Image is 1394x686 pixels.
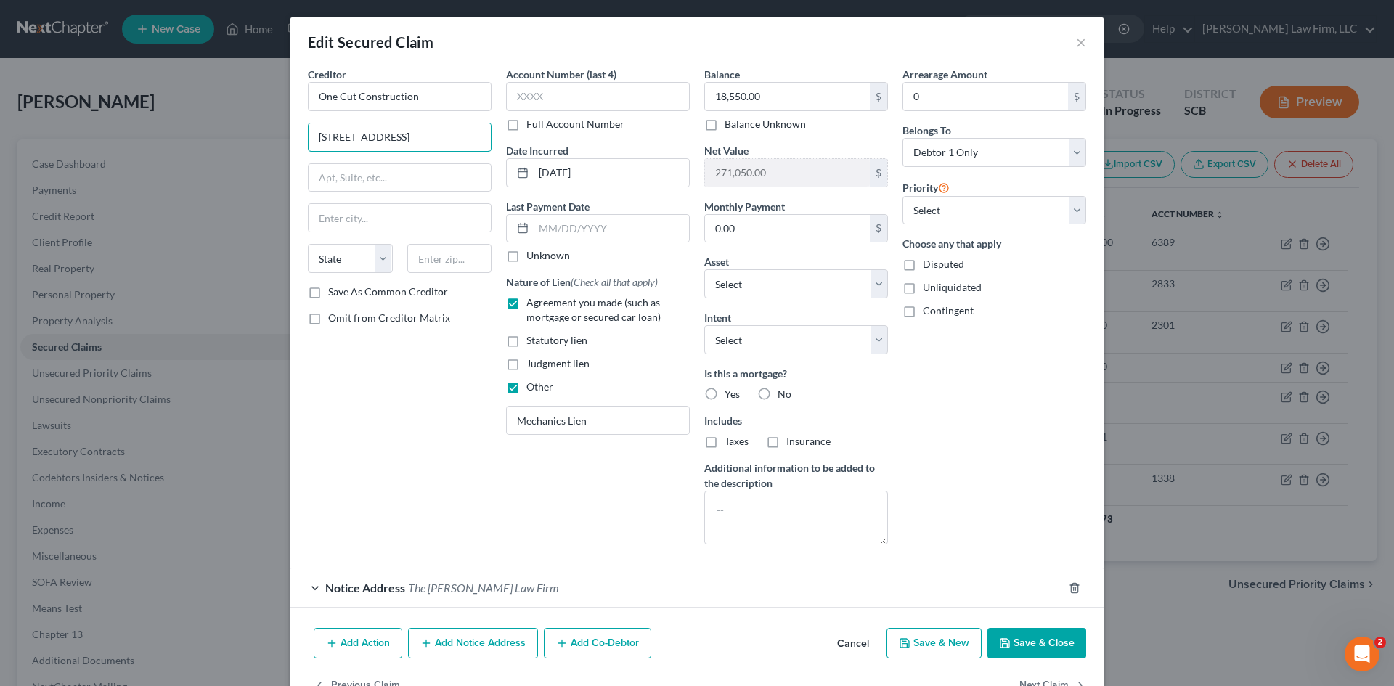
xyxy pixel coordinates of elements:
[786,435,831,447] span: Insurance
[309,204,491,232] input: Enter city...
[571,276,658,288] span: (Check all that apply)
[902,124,951,136] span: Belongs To
[325,581,405,595] span: Notice Address
[308,68,346,81] span: Creditor
[526,380,553,393] span: Other
[314,628,402,658] button: Add Action
[526,334,587,346] span: Statutory lien
[725,117,806,131] label: Balance Unknown
[506,274,658,290] label: Nature of Lien
[923,304,974,317] span: Contingent
[902,179,950,196] label: Priority
[526,117,624,131] label: Full Account Number
[987,628,1086,658] button: Save & Close
[704,366,888,381] label: Is this a mortgage?
[408,628,538,658] button: Add Notice Address
[534,159,689,187] input: MM/DD/YYYY
[923,258,964,270] span: Disputed
[705,159,870,187] input: 0.00
[507,407,689,434] input: Specify...
[328,285,448,299] label: Save As Common Creditor
[506,199,590,214] label: Last Payment Date
[526,296,661,323] span: Agreement you made (such as mortgage or secured car loan)
[725,435,749,447] span: Taxes
[308,82,492,111] input: Search creditor by name...
[704,413,888,428] label: Includes
[1345,637,1379,671] iframe: Intercom live chat
[902,236,1086,251] label: Choose any that apply
[526,357,590,369] span: Judgment lien
[704,460,888,491] label: Additional information to be added to the description
[902,67,987,82] label: Arrearage Amount
[1076,33,1086,51] button: ×
[705,215,870,242] input: 0.00
[506,143,568,158] label: Date Incurred
[309,123,491,151] input: Enter address...
[534,215,689,242] input: MM/DD/YYYY
[704,143,749,158] label: Net Value
[705,83,870,110] input: 0.00
[870,159,887,187] div: $
[544,628,651,658] button: Add Co-Debtor
[506,82,690,111] input: XXXX
[778,388,791,400] span: No
[704,256,729,268] span: Asset
[870,215,887,242] div: $
[308,32,433,52] div: Edit Secured Claim
[870,83,887,110] div: $
[408,581,559,595] span: The [PERSON_NAME] Law Firm
[704,199,785,214] label: Monthly Payment
[506,67,616,82] label: Account Number (last 4)
[328,311,450,324] span: Omit from Creditor Matrix
[407,244,492,273] input: Enter zip...
[903,83,1068,110] input: 0.00
[886,628,982,658] button: Save & New
[1068,83,1085,110] div: $
[923,281,982,293] span: Unliquidated
[309,164,491,192] input: Apt, Suite, etc...
[826,629,881,658] button: Cancel
[704,67,740,82] label: Balance
[725,388,740,400] span: Yes
[704,310,731,325] label: Intent
[1374,637,1386,648] span: 2
[526,248,570,263] label: Unknown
